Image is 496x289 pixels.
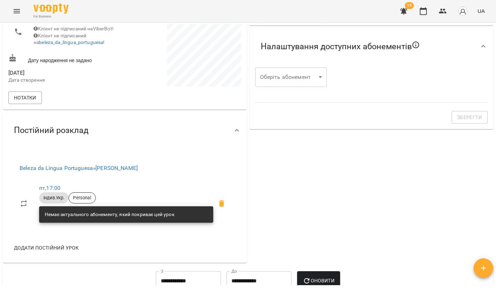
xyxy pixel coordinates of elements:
[8,77,123,84] p: Дата створення
[213,195,230,212] span: Видалити приватний урок Кшемінська Анна Вікторівна пт 17:00 клієнта Daria Panchenko
[405,2,414,9] span: 14
[458,6,468,16] img: avatar_s.png
[14,244,79,252] span: Додати постійний урок
[7,52,125,65] div: Дату народження не задано
[14,94,36,102] span: Нотатки
[45,208,174,221] div: Немає актуального абонементу, який покриває цей урок
[8,3,25,20] button: Menu
[14,125,88,136] span: Постійний розклад
[39,39,103,45] a: beleza_da_lingua_portuguesa
[34,14,69,19] span: For Business
[303,276,335,285] span: Оновити
[34,3,69,14] img: Voopty Logo
[34,18,80,25] a: [PHONE_NUMBER]
[8,91,42,104] button: Нотатки
[69,195,95,201] span: Personal
[34,33,105,45] span: Клієнт не підписаний на !
[8,69,123,77] span: [DATE]
[39,195,69,201] span: Індив.Укр.
[250,28,494,65] div: Налаштування доступних абонементів
[412,41,420,49] svg: Якщо не обрано жодного, клієнт зможе побачити всі публічні абонементи
[475,5,488,17] button: UA
[261,41,420,52] span: Налаштування доступних абонементів
[20,165,138,171] a: Beleza da Língua Portuguesa»[PERSON_NAME]
[3,112,247,148] div: Постійний розклад
[39,185,60,191] a: пт,17:00
[11,242,81,254] button: Додати постійний урок
[477,7,485,15] span: UA
[255,67,327,87] div: ​
[34,26,114,31] span: Клієнт не підписаний на ViberBot!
